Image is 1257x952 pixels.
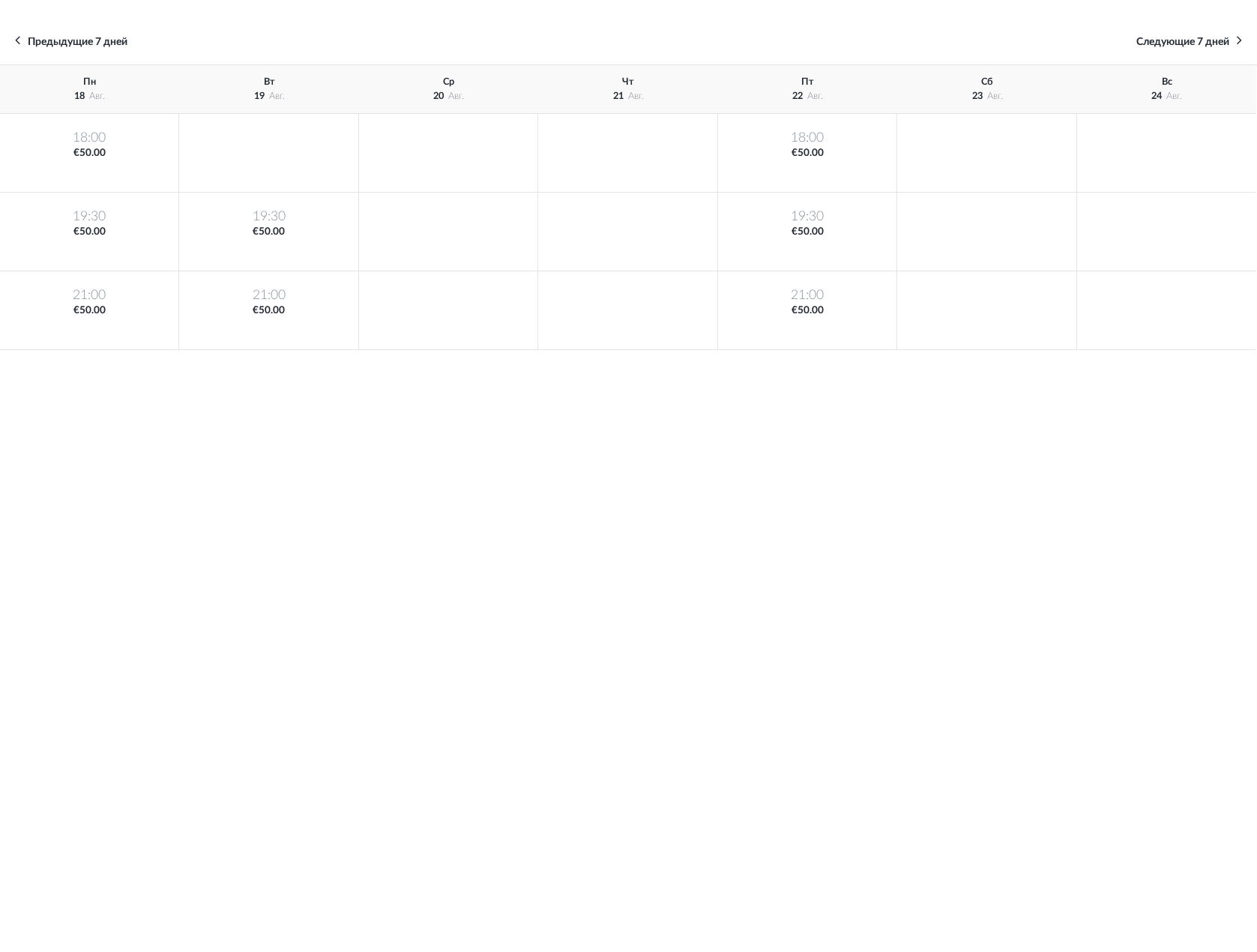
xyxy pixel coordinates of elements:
span: Следующие 7 дней [1136,37,1229,47]
span: 19:30 [721,208,893,225]
span: авг. [628,91,644,100]
span: чт [622,77,634,86]
span: 18 [74,91,85,100]
span: авг. [448,91,464,100]
span: авг. [269,91,285,100]
span: 21:00 [182,286,355,304]
span: €50.00 [182,304,355,318]
span: авг. [1166,91,1182,100]
span: сб [981,77,993,86]
a: Следующие 7 дней [1136,33,1242,49]
span: 18:00 [721,129,893,146]
span: 22 [792,91,803,100]
span: €50.00 [3,304,175,318]
span: 24 [1151,91,1162,100]
span: 18:00 [3,129,175,146]
span: 19 [254,91,265,100]
span: €50.00 [721,304,893,318]
span: 20 [433,91,444,100]
span: вс [1162,77,1172,86]
span: 21 [613,91,624,100]
span: пн [83,77,96,86]
span: 21:00 [3,286,175,304]
span: 19:30 [182,208,355,225]
span: 23 [972,91,983,100]
span: €50.00 [182,225,355,239]
span: €50.00 [3,146,175,160]
span: €50.00 [721,146,893,160]
span: Предыдущие 7 дней [28,37,127,47]
span: пт [801,77,814,86]
span: авг. [89,91,105,100]
span: €50.00 [721,225,893,239]
span: авг. [807,91,823,100]
span: 19:30 [3,208,175,225]
span: €50.00 [3,225,175,239]
a: Предыдущие 7 дней [15,33,127,49]
span: 21:00 [721,286,893,304]
span: вт [264,77,275,86]
span: ср [443,77,454,86]
span: авг. [987,91,1003,100]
